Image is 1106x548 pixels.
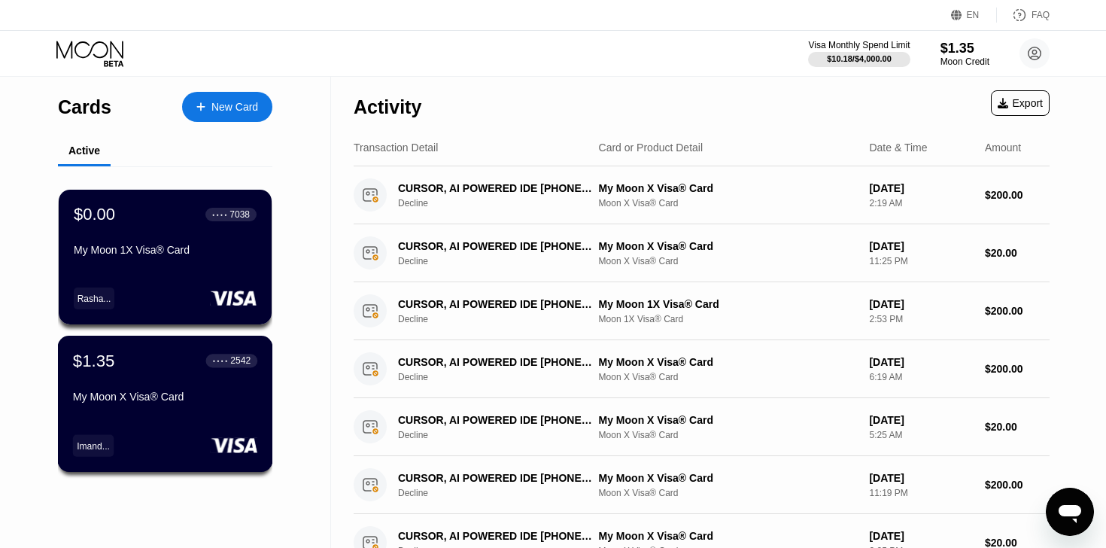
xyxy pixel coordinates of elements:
[354,340,1050,398] div: CURSOR, AI POWERED IDE [PHONE_NUMBER] USDeclineMy Moon X Visa® CardMoon X Visa® Card[DATE]6:19 AM...
[599,314,858,324] div: Moon 1X Visa® Card
[1046,488,1094,536] iframe: Button to launch messaging window
[398,372,608,382] div: Decline
[940,56,989,67] div: Moon Credit
[354,282,1050,340] div: CURSOR, AI POWERED IDE [PHONE_NUMBER] USDeclineMy Moon 1X Visa® CardMoon 1X Visa® Card[DATE]2:53 ...
[869,430,973,440] div: 5:25 AM
[398,182,593,194] div: CURSOR, AI POWERED IDE [PHONE_NUMBER] US
[869,182,973,194] div: [DATE]
[985,189,1050,201] div: $200.00
[354,398,1050,456] div: CURSOR, AI POWERED IDE [PHONE_NUMBER] USDeclineMy Moon X Visa® CardMoon X Visa® Card[DATE]5:25 AM...
[213,358,228,363] div: ● ● ● ●
[869,356,973,368] div: [DATE]
[73,351,115,370] div: $1.35
[869,256,973,266] div: 11:25 PM
[599,430,858,440] div: Moon X Visa® Card
[967,10,980,20] div: EN
[599,372,858,382] div: Moon X Visa® Card
[985,142,1021,154] div: Amount
[68,145,100,157] div: Active
[599,488,858,498] div: Moon X Visa® Card
[951,8,997,23] div: EN
[73,434,114,456] div: Imand...
[869,372,973,382] div: 6:19 AM
[940,41,989,67] div: $1.35Moon Credit
[869,488,973,498] div: 11:19 PM
[398,488,608,498] div: Decline
[398,256,608,266] div: Decline
[985,421,1050,433] div: $20.00
[398,240,593,252] div: CURSOR, AI POWERED IDE [PHONE_NUMBER] US
[599,240,858,252] div: My Moon X Visa® Card
[808,40,910,50] div: Visa Monthly Spend Limit
[59,336,272,471] div: $1.35● ● ● ●2542My Moon X Visa® CardImand...
[1032,10,1050,20] div: FAQ
[869,298,973,310] div: [DATE]
[998,97,1043,109] div: Export
[229,209,250,220] div: 7038
[211,101,258,114] div: New Card
[354,166,1050,224] div: CURSOR, AI POWERED IDE [PHONE_NUMBER] USDeclineMy Moon X Visa® CardMoon X Visa® Card[DATE]2:19 AM...
[354,142,438,154] div: Transaction Detail
[354,96,421,118] div: Activity
[398,530,593,542] div: CURSOR, AI POWERED IDE [PHONE_NUMBER] US
[59,190,272,324] div: $0.00● ● ● ●7038My Moon 1X Visa® CardRasha...
[74,288,114,309] div: Rasha...
[869,472,973,484] div: [DATE]
[230,355,251,366] div: 2542
[212,212,227,217] div: ● ● ● ●
[599,356,858,368] div: My Moon X Visa® Card
[985,479,1050,491] div: $200.00
[398,314,608,324] div: Decline
[58,96,111,118] div: Cards
[599,198,858,209] div: Moon X Visa® Card
[74,205,115,224] div: $0.00
[869,142,927,154] div: Date & Time
[599,142,703,154] div: Card or Product Detail
[869,530,973,542] div: [DATE]
[182,92,272,122] div: New Card
[354,456,1050,514] div: CURSOR, AI POWERED IDE [PHONE_NUMBER] USDeclineMy Moon X Visa® CardMoon X Visa® Card[DATE]11:19 P...
[77,440,110,451] div: Imand...
[869,240,973,252] div: [DATE]
[599,256,858,266] div: Moon X Visa® Card
[985,247,1050,259] div: $20.00
[77,294,111,304] div: Rasha...
[985,305,1050,317] div: $200.00
[354,224,1050,282] div: CURSOR, AI POWERED IDE [PHONE_NUMBER] USDeclineMy Moon X Visa® CardMoon X Visa® Card[DATE]11:25 P...
[827,54,892,63] div: $10.18 / $4,000.00
[599,530,858,542] div: My Moon X Visa® Card
[599,298,858,310] div: My Moon 1X Visa® Card
[398,198,608,209] div: Decline
[940,41,989,56] div: $1.35
[869,198,973,209] div: 2:19 AM
[869,314,973,324] div: 2:53 PM
[398,414,593,426] div: CURSOR, AI POWERED IDE [PHONE_NUMBER] US
[398,356,593,368] div: CURSOR, AI POWERED IDE [PHONE_NUMBER] US
[869,414,973,426] div: [DATE]
[398,298,593,310] div: CURSOR, AI POWERED IDE [PHONE_NUMBER] US
[599,182,858,194] div: My Moon X Visa® Card
[599,472,858,484] div: My Moon X Visa® Card
[997,8,1050,23] div: FAQ
[398,430,608,440] div: Decline
[74,244,257,256] div: My Moon 1X Visa® Card
[73,391,257,403] div: My Moon X Visa® Card
[808,40,910,67] div: Visa Monthly Spend Limit$10.18/$4,000.00
[599,414,858,426] div: My Moon X Visa® Card
[985,363,1050,375] div: $200.00
[398,472,593,484] div: CURSOR, AI POWERED IDE [PHONE_NUMBER] US
[991,90,1050,116] div: Export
